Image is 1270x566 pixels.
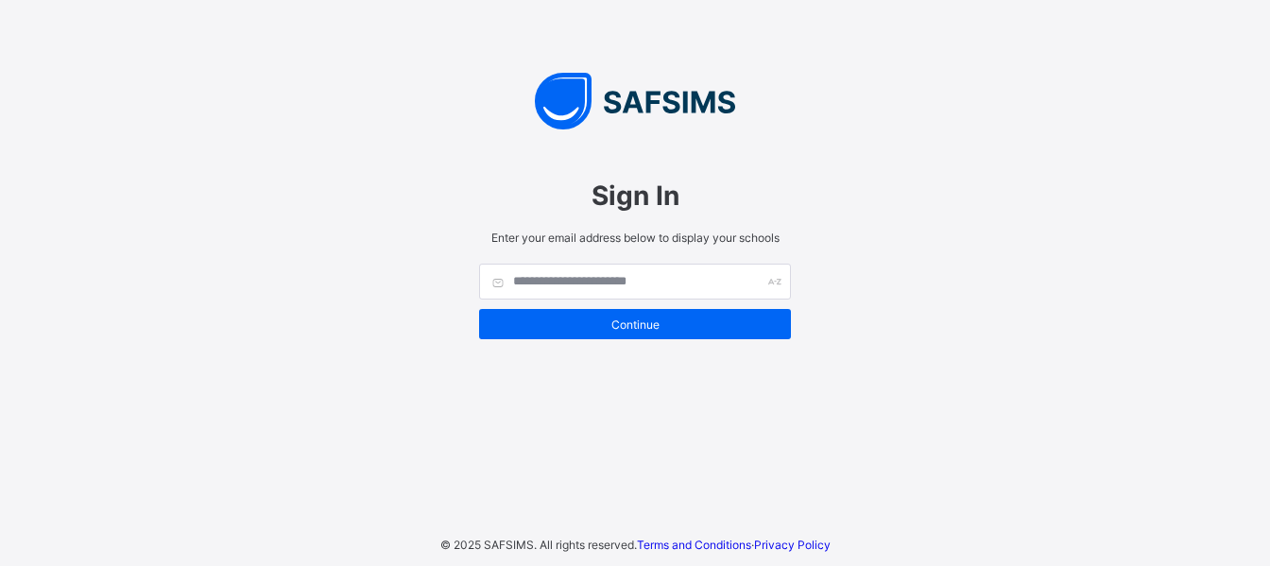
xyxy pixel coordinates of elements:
[754,538,831,552] a: Privacy Policy
[479,180,791,212] span: Sign In
[493,317,777,332] span: Continue
[637,538,831,552] span: ·
[440,538,637,552] span: © 2025 SAFSIMS. All rights reserved.
[479,231,791,245] span: Enter your email address below to display your schools
[460,73,810,129] img: SAFSIMS Logo
[637,538,751,552] a: Terms and Conditions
